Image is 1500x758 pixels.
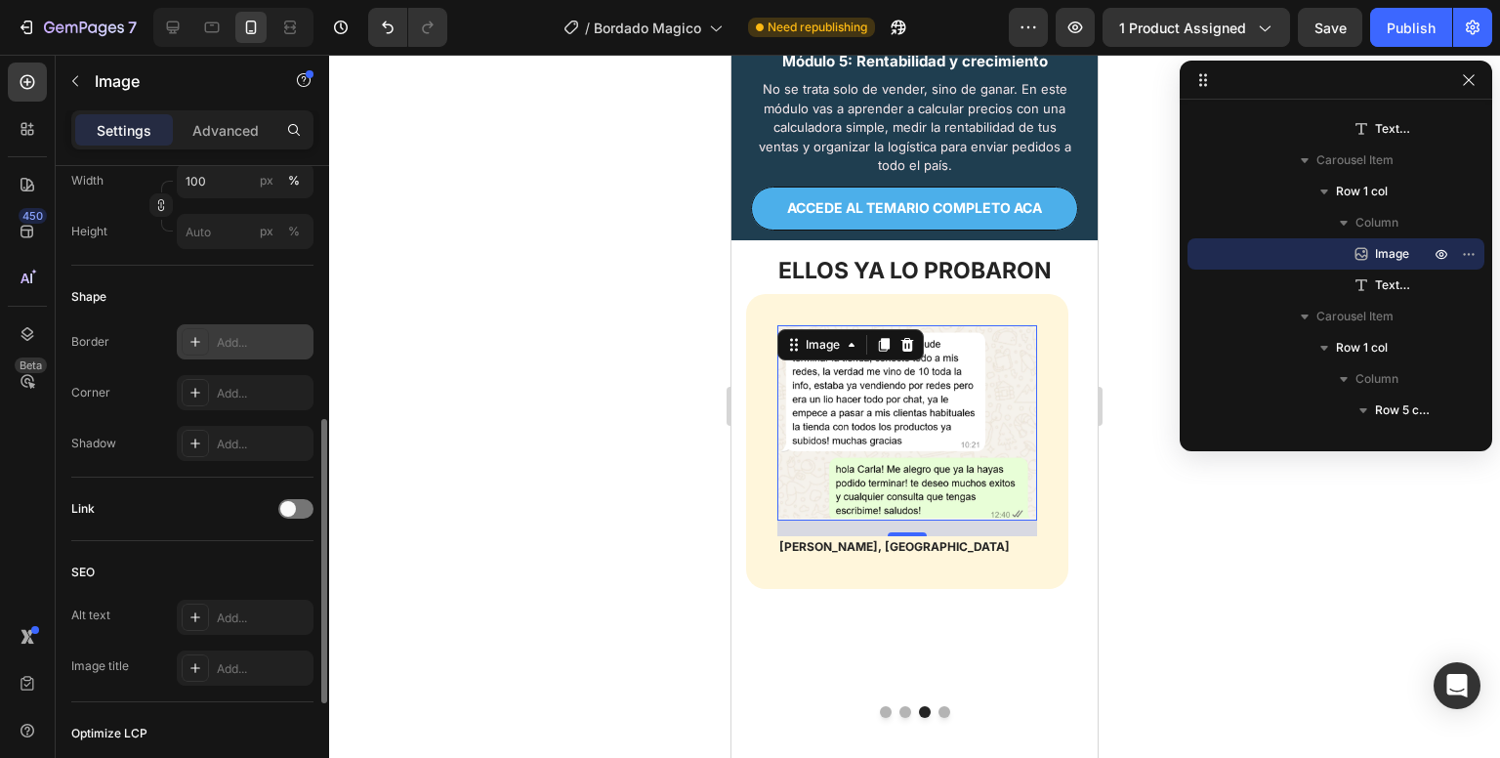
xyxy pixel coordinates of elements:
div: px [260,172,273,189]
div: Beta [15,358,47,373]
div: Open Intercom Messenger [1434,662,1480,709]
div: % [288,172,300,189]
button: Save [1298,8,1362,47]
span: Bordado Magico [594,18,701,38]
span: No se trata solo de vender, sino de ganar. En este módulo vas a aprender a calcular precios con u... [27,26,340,118]
div: Link [71,500,95,518]
input: px% [177,163,313,198]
p: Settings [97,120,151,141]
button: 1 product assigned [1103,8,1290,47]
div: Alt text [71,607,110,624]
button: Dot [187,652,199,663]
span: Save [1314,20,1347,36]
button: <p><span style="font-size:14px;"><strong>ACCEDE AL TEMARIO COMPLETO ACA</strong></span></p> [20,132,347,177]
div: Add... [217,610,309,627]
button: 7 [8,8,146,47]
span: Text block [1375,275,1410,295]
div: Shadow [71,435,116,452]
div: Shape [71,288,106,306]
span: Row 1 col [1336,338,1388,358]
div: 450 [19,208,47,224]
span: 1 product assigned [1119,18,1246,38]
span: Text block [1375,119,1410,139]
p: Advanced [192,120,259,141]
div: Border [71,333,109,351]
label: Width [71,172,104,189]
span: Image [1375,244,1409,264]
h2: Rich Text Editor. Editing area: main [15,200,352,233]
div: Add... [217,334,309,352]
span: Column [1355,213,1398,232]
input: px% [177,214,313,249]
span: Column [1355,369,1398,389]
p: ELLOS YA LO PROBARON [17,202,350,232]
button: Dot [168,652,180,663]
span: / [585,18,590,38]
span: Need republishing [768,19,867,36]
div: % [288,223,300,240]
div: Image title [71,657,129,675]
span: Row 1 col [1336,182,1388,201]
p: Image [95,69,261,93]
div: px [260,223,273,240]
p: 7 [128,16,137,39]
iframe: Design area [731,55,1098,758]
button: Dot [207,652,219,663]
button: px [282,169,306,192]
strong: ACCEDE AL TEMARIO COMPLETO ACA [56,145,311,161]
div: Add... [217,385,309,402]
span: Carousel Item [1316,307,1394,326]
p: [PERSON_NAME], [GEOGRAPHIC_DATA] [48,484,304,501]
button: % [255,220,278,243]
div: Undo/Redo [368,8,447,47]
label: Height [71,223,107,240]
div: Add... [217,660,309,678]
div: Publish [1387,18,1436,38]
button: Publish [1370,8,1452,47]
span: Carousel Item [1316,150,1394,170]
div: Corner [71,384,110,401]
span: Row 5 cols [1375,400,1434,420]
div: Image [70,281,112,299]
div: Optimize LCP [71,725,147,742]
button: Dot [148,652,160,663]
img: image_demo.jpg [46,271,306,466]
div: SEO [71,564,95,581]
button: % [255,169,278,192]
button: px [282,220,306,243]
div: Add... [217,436,309,453]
